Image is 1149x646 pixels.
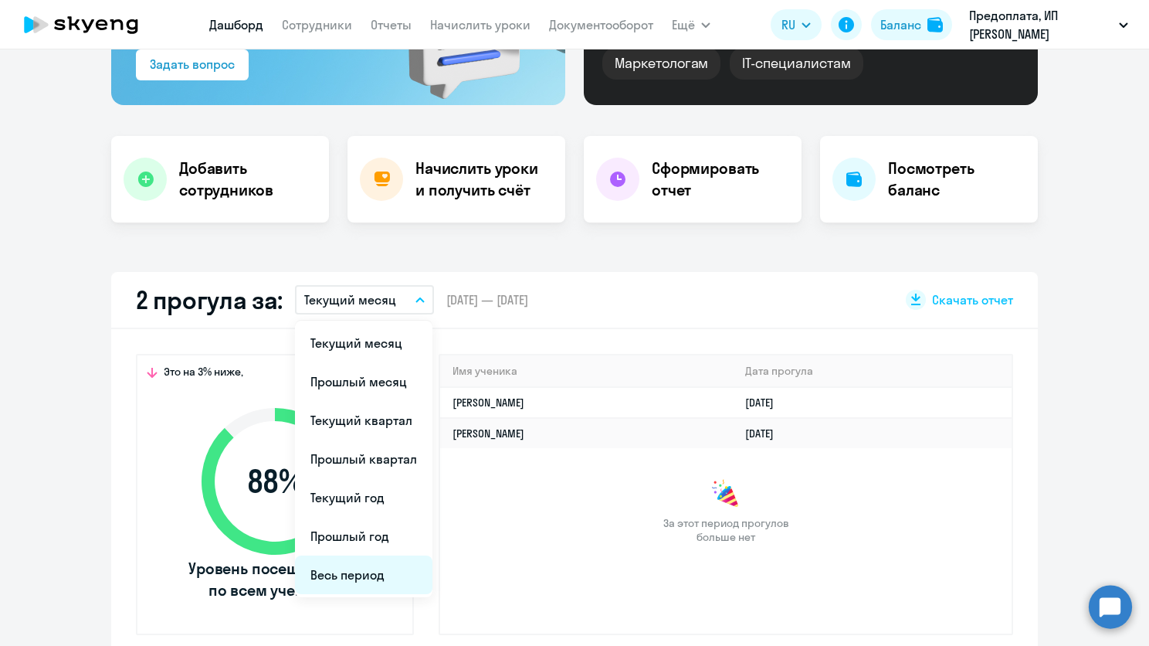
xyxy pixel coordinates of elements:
[969,6,1113,43] p: Предоплата, ИП [PERSON_NAME]
[186,463,364,500] span: 88 %
[771,9,822,40] button: RU
[186,558,364,601] span: Уровень посещаемости по всем ученикам
[440,355,733,387] th: Имя ученика
[961,6,1136,43] button: Предоплата, ИП [PERSON_NAME]
[452,396,524,410] a: [PERSON_NAME]
[549,17,653,32] a: Документооборот
[888,158,1025,201] h4: Посмотреть баланс
[652,158,789,201] h4: Сформировать отчет
[136,284,283,315] h2: 2 прогула за:
[710,479,741,510] img: congrats
[295,321,432,597] ul: Ещё
[415,158,550,201] h4: Начислить уроки и получить счёт
[672,15,695,34] span: Ещё
[430,17,530,32] a: Начислить уроки
[927,17,943,32] img: balance
[150,55,235,73] div: Задать вопрос
[304,291,396,309] p: Текущий месяц
[371,17,412,32] a: Отчеты
[871,9,952,40] button: Балансbalance
[164,365,243,383] span: Это на 3% ниже,
[602,47,720,80] div: Маркетологам
[733,355,1012,387] th: Дата прогула
[661,516,791,544] span: За этот период прогулов больше нет
[295,285,434,314] button: Текущий месяц
[672,9,710,40] button: Ещё
[282,17,352,32] a: Сотрудники
[446,291,528,308] span: [DATE] — [DATE]
[932,291,1013,308] span: Скачать отчет
[880,15,921,34] div: Баланс
[730,47,863,80] div: IT-специалистам
[209,17,263,32] a: Дашборд
[745,396,786,410] a: [DATE]
[745,427,786,440] a: [DATE]
[452,427,524,440] a: [PERSON_NAME]
[179,158,317,201] h4: Добавить сотрудников
[136,49,249,80] button: Задать вопрос
[781,15,795,34] span: RU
